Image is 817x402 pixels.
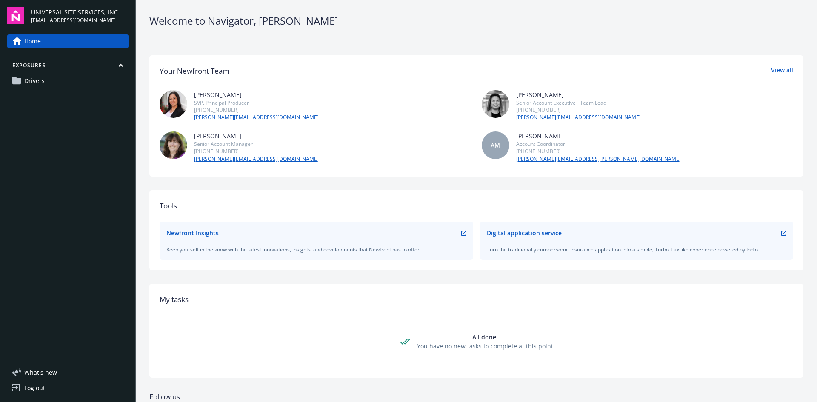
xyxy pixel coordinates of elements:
div: Account Coordinator [516,140,681,148]
a: View all [771,66,793,77]
a: Home [7,34,129,48]
div: Tools [160,200,793,211]
div: You have no new tasks to complete at this point [417,342,553,351]
div: Newfront Insights [166,228,219,237]
div: [PHONE_NUMBER] [516,106,641,114]
div: Senior Account Manager [194,140,319,148]
div: [PHONE_NUMBER] [194,106,319,114]
div: [PERSON_NAME] [516,131,681,140]
div: Your Newfront Team [160,66,229,77]
span: UNIVERSAL SITE SERVICES, INC [31,8,118,17]
div: Keep yourself in the know with the latest innovations, insights, and developments that Newfront h... [166,246,466,253]
span: AM [491,141,500,150]
div: Senior Account Executive - Team Lead [516,99,641,106]
div: All done! [417,333,553,342]
div: Digital application service [487,228,562,237]
button: What's new [7,368,71,377]
div: [PHONE_NUMBER] [516,148,681,155]
div: Log out [24,381,45,395]
span: Home [24,34,41,48]
button: UNIVERSAL SITE SERVICES, INC[EMAIL_ADDRESS][DOMAIN_NAME] [31,7,129,24]
img: photo [482,90,509,118]
div: [PHONE_NUMBER] [194,148,319,155]
span: Drivers [24,74,45,88]
a: [PERSON_NAME][EMAIL_ADDRESS][DOMAIN_NAME] [194,155,319,163]
button: Exposures [7,62,129,72]
a: [PERSON_NAME][EMAIL_ADDRESS][DOMAIN_NAME] [194,114,319,121]
span: What ' s new [24,368,57,377]
div: [PERSON_NAME] [516,90,641,99]
div: SVP, Principal Producer [194,99,319,106]
div: Welcome to Navigator , [PERSON_NAME] [149,14,803,28]
div: Turn the traditionally cumbersome insurance application into a simple, Turbo-Tax like experience ... [487,246,787,253]
img: photo [160,131,187,159]
a: Drivers [7,74,129,88]
a: [PERSON_NAME][EMAIL_ADDRESS][PERSON_NAME][DOMAIN_NAME] [516,155,681,163]
div: [PERSON_NAME] [194,90,319,99]
div: [PERSON_NAME] [194,131,319,140]
img: photo [160,90,187,118]
span: [EMAIL_ADDRESS][DOMAIN_NAME] [31,17,118,24]
div: My tasks [160,294,793,305]
a: [PERSON_NAME][EMAIL_ADDRESS][DOMAIN_NAME] [516,114,641,121]
img: navigator-logo.svg [7,7,24,24]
